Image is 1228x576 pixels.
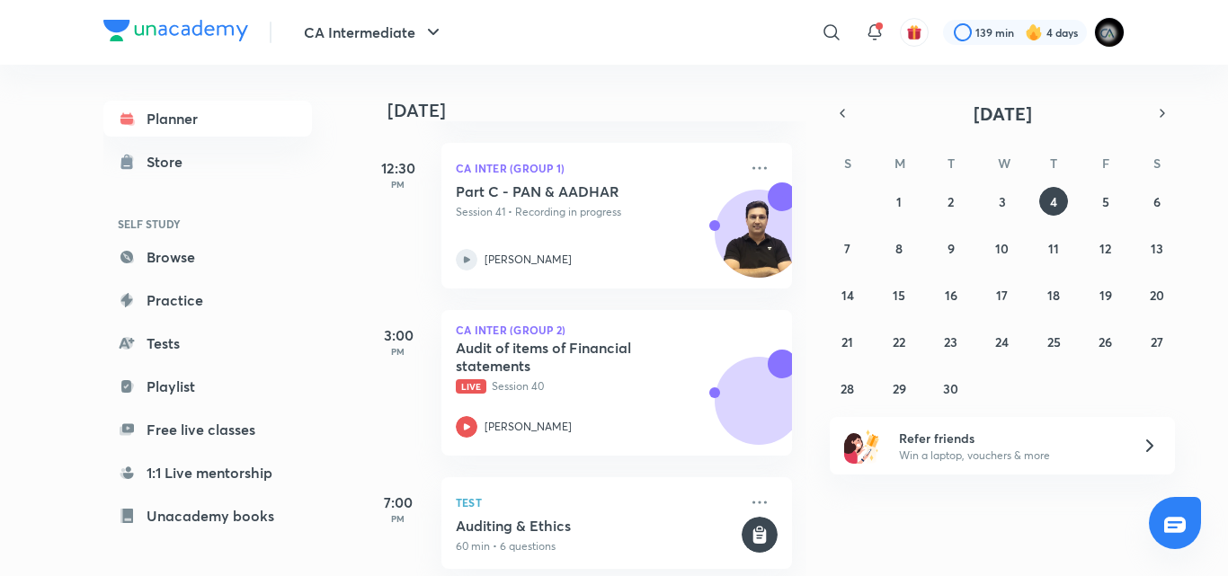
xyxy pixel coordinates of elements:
[893,380,906,397] abbr: September 29, 2025
[943,380,958,397] abbr: September 30, 2025
[1153,193,1161,210] abbr: September 6, 2025
[885,327,913,356] button: September 22, 2025
[1143,327,1171,356] button: September 27, 2025
[1151,333,1163,350] abbr: September 27, 2025
[998,155,1010,172] abbr: Wednesday
[894,155,905,172] abbr: Monday
[1094,17,1125,48] img: poojita Agrawal
[899,429,1120,448] h6: Refer friends
[456,182,680,200] h5: Part C - PAN & AADHAR
[1039,234,1068,262] button: September 11, 2025
[988,280,1017,309] button: September 17, 2025
[456,379,486,394] span: Live
[1091,187,1120,216] button: September 5, 2025
[456,538,738,554] p: 60 min • 6 questions
[103,208,312,239] h6: SELF STUDY
[456,378,738,394] p: Session 40
[948,193,954,210] abbr: September 2, 2025
[716,199,802,286] img: Avatar
[996,287,1008,304] abbr: September 17, 2025
[103,498,312,534] a: Unacademy books
[944,333,957,350] abbr: September 23, 2025
[362,324,434,346] h5: 3:00
[456,339,680,375] h5: Audit of items of Financial statements
[885,234,913,262] button: September 8, 2025
[855,101,1150,126] button: [DATE]
[103,144,312,180] a: Store
[362,513,434,524] p: PM
[1050,155,1057,172] abbr: Thursday
[362,346,434,357] p: PM
[1143,280,1171,309] button: September 20, 2025
[1091,327,1120,356] button: September 26, 2025
[1050,193,1057,210] abbr: September 4, 2025
[988,327,1017,356] button: September 24, 2025
[841,287,854,304] abbr: September 14, 2025
[885,280,913,309] button: September 15, 2025
[1047,333,1061,350] abbr: September 25, 2025
[988,234,1017,262] button: September 10, 2025
[900,18,929,47] button: avatar
[988,187,1017,216] button: September 3, 2025
[948,240,955,257] abbr: September 9, 2025
[1099,240,1111,257] abbr: September 12, 2025
[456,492,738,513] p: Test
[1039,327,1068,356] button: September 25, 2025
[103,455,312,491] a: 1:1 Live mentorship
[899,448,1120,464] p: Win a laptop, vouchers & more
[1091,280,1120,309] button: September 19, 2025
[362,179,434,190] p: PM
[937,374,965,403] button: September 30, 2025
[974,102,1032,126] span: [DATE]
[948,155,955,172] abbr: Tuesday
[885,374,913,403] button: September 29, 2025
[103,101,312,137] a: Planner
[456,517,738,535] h5: Auditing & Ethics
[293,14,455,50] button: CA Intermediate
[1143,187,1171,216] button: September 6, 2025
[937,187,965,216] button: September 2, 2025
[103,325,312,361] a: Tests
[995,240,1009,257] abbr: September 10, 2025
[895,240,903,257] abbr: September 8, 2025
[1153,155,1161,172] abbr: Saturday
[103,282,312,318] a: Practice
[1091,234,1120,262] button: September 12, 2025
[103,412,312,448] a: Free live classes
[999,193,1006,210] abbr: September 3, 2025
[844,428,880,464] img: referral
[1099,287,1112,304] abbr: September 19, 2025
[937,327,965,356] button: September 23, 2025
[1150,287,1164,304] abbr: September 20, 2025
[893,333,905,350] abbr: September 22, 2025
[833,234,862,262] button: September 7, 2025
[1102,155,1109,172] abbr: Friday
[147,151,193,173] div: Store
[893,287,905,304] abbr: September 15, 2025
[833,327,862,356] button: September 21, 2025
[841,380,854,397] abbr: September 28, 2025
[1143,234,1171,262] button: September 13, 2025
[844,155,851,172] abbr: Sunday
[103,239,312,275] a: Browse
[1025,23,1043,41] img: streak
[1099,333,1112,350] abbr: September 26, 2025
[885,187,913,216] button: September 1, 2025
[1047,287,1060,304] abbr: September 18, 2025
[844,240,850,257] abbr: September 7, 2025
[1151,240,1163,257] abbr: September 13, 2025
[833,280,862,309] button: September 14, 2025
[1039,280,1068,309] button: September 18, 2025
[387,100,810,121] h4: [DATE]
[485,252,572,268] p: [PERSON_NAME]
[1048,240,1059,257] abbr: September 11, 2025
[485,419,572,435] p: [PERSON_NAME]
[103,368,312,404] a: Playlist
[362,157,434,179] h5: 12:30
[716,367,802,453] img: Avatar
[945,287,957,304] abbr: September 16, 2025
[937,234,965,262] button: September 9, 2025
[103,20,248,41] img: Company Logo
[896,193,902,210] abbr: September 1, 2025
[1102,193,1109,210] abbr: September 5, 2025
